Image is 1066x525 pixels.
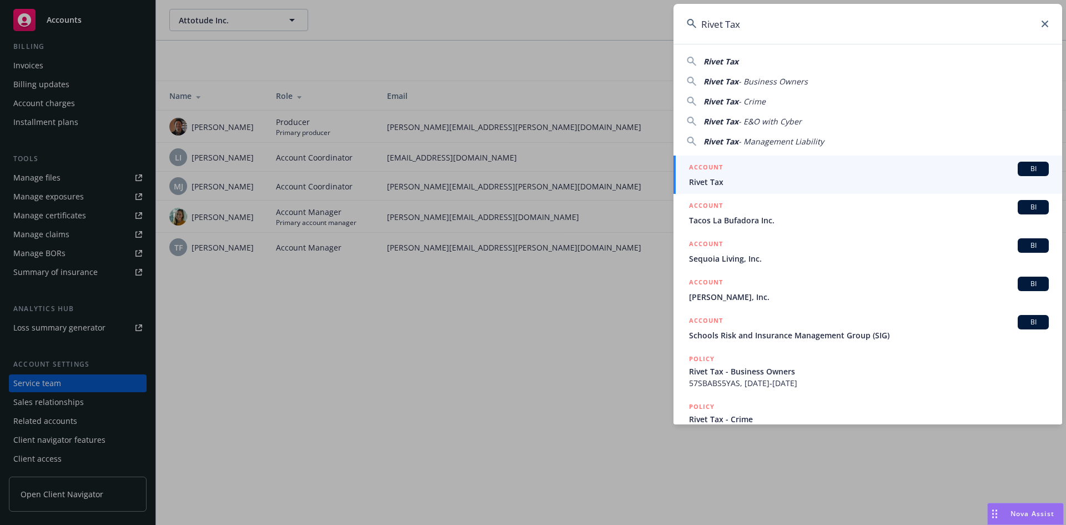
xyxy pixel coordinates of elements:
[738,76,808,87] span: - Business Owners
[689,291,1049,303] span: [PERSON_NAME], Inc.
[703,136,738,147] span: Rivet Tax
[689,366,1049,377] span: Rivet Tax - Business Owners
[703,76,738,87] span: Rivet Tax
[673,395,1062,443] a: POLICYRivet Tax - Crime
[738,116,802,127] span: - E&O with Cyber
[689,200,723,213] h5: ACCOUNT
[689,401,715,412] h5: POLICY
[673,271,1062,309] a: ACCOUNTBI[PERSON_NAME], Inc.
[673,309,1062,347] a: ACCOUNTBISchools Risk and Insurance Management Group (SIG)
[987,503,1064,525] button: Nova Assist
[1010,509,1054,518] span: Nova Assist
[703,116,738,127] span: Rivet Tax
[689,176,1049,188] span: Rivet Tax
[673,156,1062,194] a: ACCOUNTBIRivet Tax
[703,56,738,67] span: Rivet Tax
[1022,164,1044,174] span: BI
[689,277,723,290] h5: ACCOUNT
[988,503,1002,524] div: Drag to move
[689,413,1049,425] span: Rivet Tax - Crime
[1022,279,1044,289] span: BI
[1022,241,1044,251] span: BI
[673,232,1062,271] a: ACCOUNTBISequoia Living, Inc.
[689,315,723,328] h5: ACCOUNT
[689,162,723,175] h5: ACCOUNT
[689,329,1049,341] span: Schools Risk and Insurance Management Group (SIG)
[738,136,824,147] span: - Management Liability
[689,353,715,364] h5: POLICY
[673,4,1062,44] input: Search...
[703,96,738,107] span: Rivet Tax
[1022,202,1044,212] span: BI
[673,347,1062,395] a: POLICYRivet Tax - Business Owners57SBABS5YAS, [DATE]-[DATE]
[1022,317,1044,327] span: BI
[689,253,1049,264] span: Sequoia Living, Inc.
[738,96,766,107] span: - Crime
[673,194,1062,232] a: ACCOUNTBITacos La Bufadora Inc.
[689,214,1049,226] span: Tacos La Bufadora Inc.
[689,238,723,252] h5: ACCOUNT
[689,377,1049,389] span: 57SBABS5YAS, [DATE]-[DATE]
